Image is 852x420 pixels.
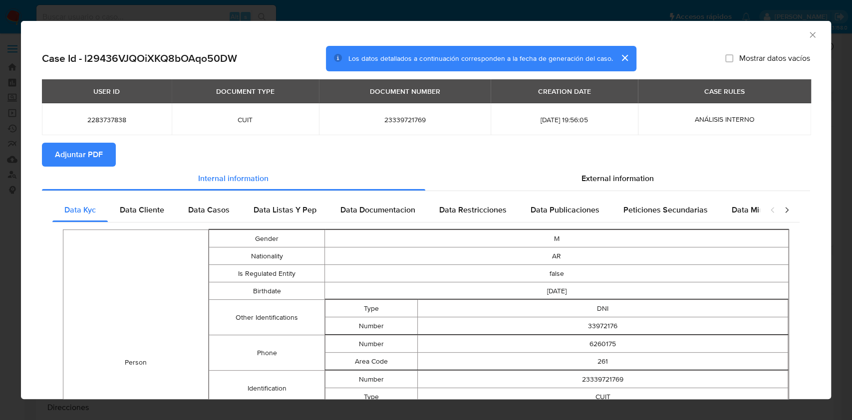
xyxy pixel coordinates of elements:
span: 23339721769 [331,115,479,124]
td: Number [325,335,418,353]
div: Detailed info [42,167,810,191]
span: Data Publicaciones [531,204,599,215]
td: Type [325,388,418,406]
td: Nationality [209,247,324,265]
td: 23339721769 [418,371,788,388]
span: Data Listas Y Pep [254,204,316,215]
input: Mostrar datos vacíos [725,54,733,62]
td: Phone [209,335,324,371]
td: 6260175 [418,335,788,353]
td: Other Identifications [209,300,324,335]
span: Adjuntar PDF [55,144,103,166]
td: Type [325,300,418,317]
td: Area Code [325,353,418,370]
td: Gender [209,230,324,247]
div: DOCUMENT TYPE [210,83,281,100]
span: Data Kyc [64,204,96,215]
div: DOCUMENT NUMBER [363,83,446,100]
span: Data Cliente [120,204,164,215]
td: Birthdate [209,282,324,300]
span: CUIT [184,115,307,124]
td: DNI [418,300,788,317]
button: cerrar [612,46,636,70]
span: Data Restricciones [439,204,507,215]
td: [DATE] [325,282,789,300]
td: false [325,265,789,282]
td: M [325,230,789,247]
span: Data Casos [188,204,230,215]
div: Detailed internal info [52,198,760,222]
h2: Case Id - l29436VJQOiXKQ8bOAqo50DW [42,52,237,65]
span: External information [581,173,654,184]
td: AR [325,247,789,265]
td: CUIT [418,388,788,406]
td: Number [325,371,418,388]
span: ANÁLISIS INTERNO [694,114,754,124]
span: Los datos detallados a continuación corresponden a la fecha de generación del caso. [348,53,612,63]
span: 2283737838 [54,115,160,124]
span: Data Minoridad [732,204,787,215]
span: [DATE] 19:56:05 [503,115,626,124]
button: Cerrar ventana [808,30,817,39]
td: 33972176 [418,317,788,335]
td: Identification [209,371,324,406]
span: Internal information [198,173,269,184]
span: Data Documentacion [340,204,415,215]
td: Is Regulated Entity [209,265,324,282]
div: CREATION DATE [532,83,597,100]
button: Adjuntar PDF [42,143,116,167]
span: Mostrar datos vacíos [739,53,810,63]
div: USER ID [87,83,126,100]
div: CASE RULES [698,83,751,100]
span: Peticiones Secundarias [623,204,708,215]
td: Number [325,317,418,335]
td: 261 [418,353,788,370]
div: closure-recommendation-modal [21,21,831,399]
